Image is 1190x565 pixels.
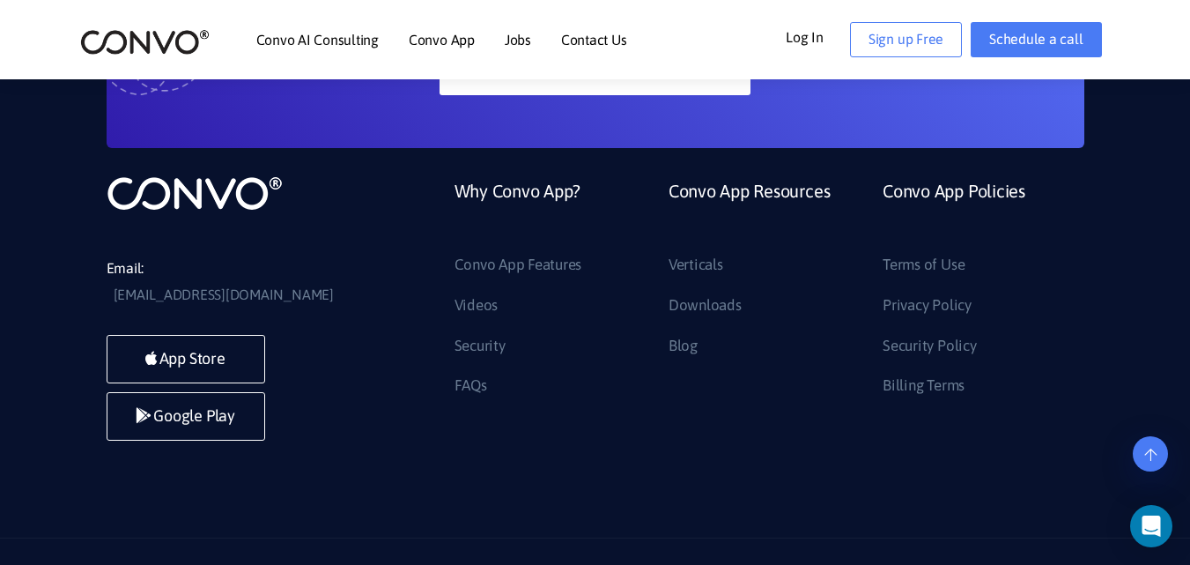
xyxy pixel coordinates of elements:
a: Why Convo App? [455,175,581,251]
a: Sign up Free [850,22,962,57]
li: Email: [107,256,371,309]
a: Security Policy [883,332,976,361]
a: Schedule a call [971,22,1101,57]
a: Blog [669,332,698,361]
div: Open Intercom Messenger [1130,505,1172,547]
a: Jobs [505,33,531,47]
a: Convo AI Consulting [256,33,379,47]
a: Convo App Features [455,251,582,279]
a: Terms of Use [883,251,965,279]
a: FAQs [455,372,487,400]
a: Contact Us [561,33,627,47]
a: Convo App Policies [883,175,1025,251]
a: Google Play [107,392,265,441]
a: [EMAIL_ADDRESS][DOMAIN_NAME] [114,282,334,309]
a: App Store [107,335,265,383]
img: logo_2.png [80,28,210,56]
a: Convo App [409,33,475,47]
img: logo_not_found [107,175,283,212]
a: Log In [786,22,850,50]
a: Downloads [669,292,742,320]
a: Videos [455,292,499,320]
a: Convo App Resources [669,175,830,251]
a: Security [455,332,506,361]
div: Footer [441,175,1084,413]
a: Privacy Policy [883,292,972,320]
a: Billing Terms [883,372,965,400]
a: Verticals [669,251,723,279]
